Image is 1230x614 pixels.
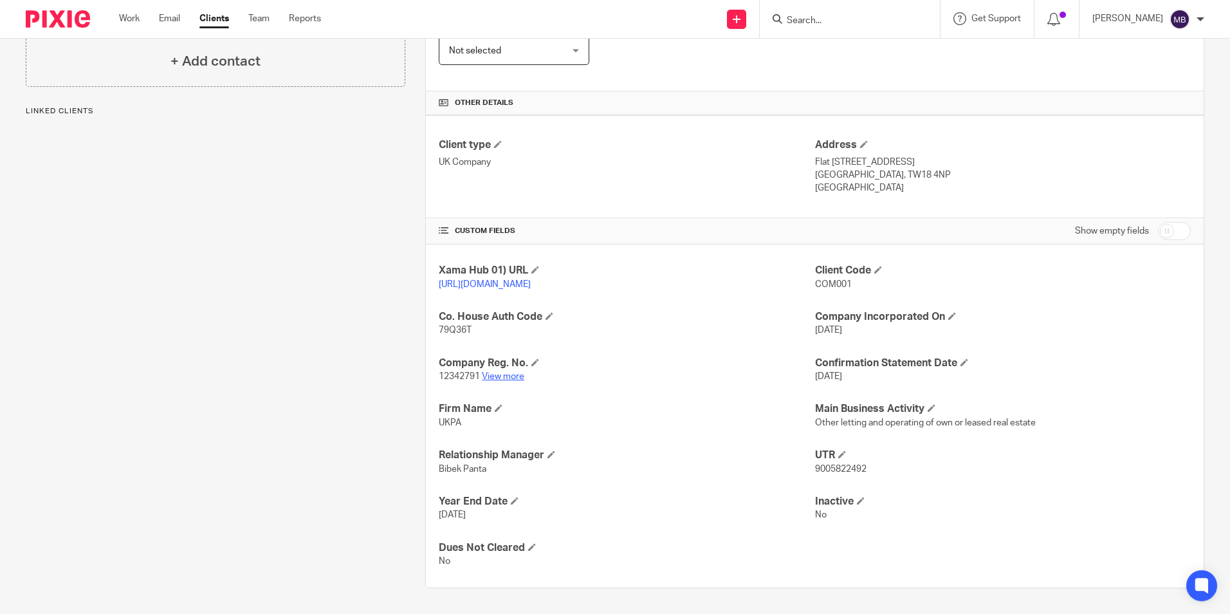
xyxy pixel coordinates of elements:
[1170,9,1190,30] img: svg%3E
[439,226,814,236] h4: CUSTOM FIELDS
[815,156,1191,169] p: Flat [STREET_ADDRESS]
[815,264,1191,277] h4: Client Code
[439,372,480,381] span: 12342791
[439,557,450,566] span: No
[439,264,814,277] h4: Xama Hub 01) URL
[815,280,852,289] span: COM001
[815,449,1191,462] h4: UTR
[439,495,814,508] h4: Year End Date
[815,495,1191,508] h4: Inactive
[119,12,140,25] a: Work
[439,510,466,519] span: [DATE]
[785,15,901,27] input: Search
[199,12,229,25] a: Clients
[815,310,1191,324] h4: Company Incorporated On
[26,106,405,116] p: Linked clients
[815,326,842,335] span: [DATE]
[815,138,1191,152] h4: Address
[439,402,814,416] h4: Firm Name
[815,357,1191,370] h4: Confirmation Statement Date
[439,418,461,427] span: UKPA
[439,465,486,474] span: Bibek Panta
[439,357,814,370] h4: Company Reg. No.
[1092,12,1163,25] p: [PERSON_NAME]
[815,402,1191,416] h4: Main Business Activity
[455,98,513,108] span: Other details
[815,465,867,474] span: 9005822492
[815,372,842,381] span: [DATE]
[971,14,1021,23] span: Get Support
[439,326,472,335] span: 79Q36T
[439,138,814,152] h4: Client type
[449,46,501,55] span: Not selected
[815,510,827,519] span: No
[439,156,814,169] p: UK Company
[439,310,814,324] h4: Co. House Auth Code
[815,418,1036,427] span: Other letting and operating of own or leased real estate
[159,12,180,25] a: Email
[170,51,261,71] h4: + Add contact
[815,181,1191,194] p: [GEOGRAPHIC_DATA]
[289,12,321,25] a: Reports
[439,280,531,289] a: [URL][DOMAIN_NAME]
[439,449,814,462] h4: Relationship Manager
[439,541,814,555] h4: Dues Not Cleared
[815,169,1191,181] p: [GEOGRAPHIC_DATA], TW18 4NP
[1075,225,1149,237] label: Show empty fields
[26,10,90,28] img: Pixie
[482,372,524,381] a: View more
[248,12,270,25] a: Team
